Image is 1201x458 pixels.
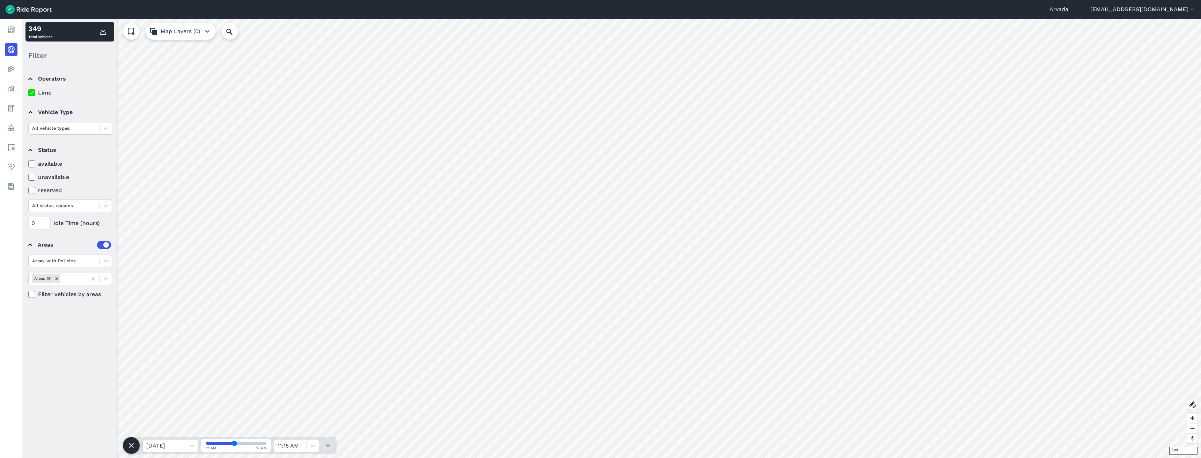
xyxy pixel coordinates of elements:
[5,180,17,193] a: Datasets
[5,141,17,153] a: Areas
[1090,5,1195,14] button: [EMAIL_ADDRESS][DOMAIN_NAME]
[28,23,52,40] div: Total Vehicles
[1169,447,1198,455] div: 2 mi
[28,160,112,168] label: available
[28,235,111,255] summary: Areas
[5,121,17,134] a: Policy
[53,274,60,283] div: Remove Areas (5)
[28,173,112,181] label: unavailable
[221,23,249,40] input: Search Location or Vehicles
[5,43,17,56] a: Realtime
[25,45,114,66] div: Filter
[32,274,53,283] div: Areas (5)
[28,140,111,160] summary: Status
[6,5,52,14] img: Ride Report
[5,82,17,95] a: Analyze
[22,19,1201,458] canvas: Map
[5,102,17,114] a: Fees
[28,69,111,89] summary: Operators
[1187,413,1198,423] button: Zoom in
[5,160,17,173] a: Health
[28,89,112,97] label: Lime
[256,445,267,451] span: 12 AM
[28,290,112,299] label: Filter vehicles by areas
[28,186,112,195] label: reserved
[145,23,216,40] button: Map Layers (0)
[1049,5,1068,14] a: Arvada
[5,24,17,36] a: Report
[28,217,112,230] div: Idle Time (hours)
[28,23,52,34] div: 349
[1187,423,1198,433] button: Zoom out
[5,63,17,75] a: Heatmaps
[38,241,111,249] div: Areas
[28,103,111,122] summary: Vehicle Type
[1187,433,1198,443] button: Reset bearing to north
[205,445,216,451] span: 12 AM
